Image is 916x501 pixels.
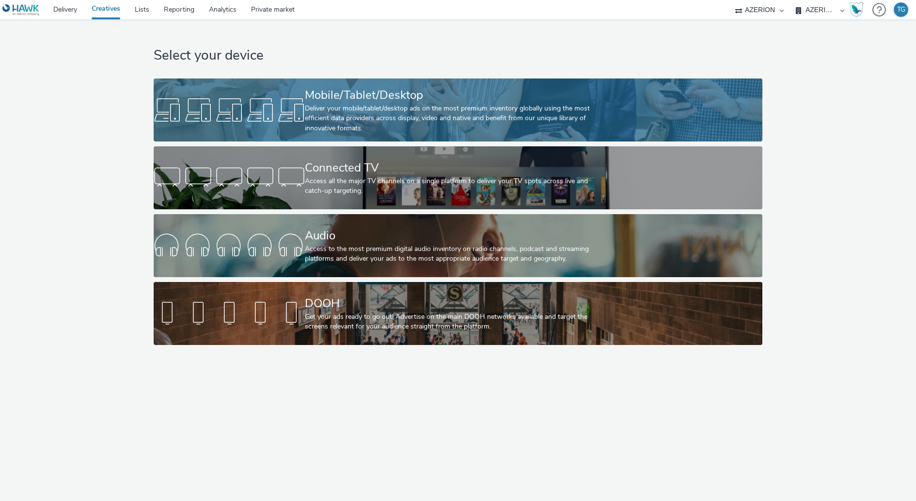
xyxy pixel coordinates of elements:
div: Access to the most premium digital audio inventory on radio channels, podcast and streaming platf... [305,244,607,264]
div: Access all the major TV channels on a single platform to deliver your TV spots across live and ca... [305,176,607,196]
div: Connected TV [305,159,607,176]
img: undefined Logo [2,4,40,16]
a: Mobile/Tablet/DesktopDeliver your mobile/tablet/desktop ads on the most premium inventory globall... [154,78,762,141]
div: Mobile/Tablet/Desktop [305,87,607,104]
div: DOOH [305,295,607,312]
div: Deliver your mobile/tablet/desktop ads on the most premium inventory globally using the most effi... [305,104,607,133]
div: Audio [305,227,607,244]
img: Hawk Academy [849,2,864,17]
a: Hawk Academy [849,2,868,17]
a: DOOHGet your ads ready to go out! Advertise on the main DOOH networks available and target the sc... [154,282,762,345]
a: AudioAccess to the most premium digital audio inventory on radio channels, podcast and streaming ... [154,214,762,277]
div: Get your ads ready to go out! Advertise on the main DOOH networks available and target the screen... [305,312,607,332]
h1: Select your device [154,47,762,65]
a: Connected TVAccess all the major TV channels on a single platform to deliver your TV spots across... [154,146,762,209]
div: TG [897,2,905,17]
